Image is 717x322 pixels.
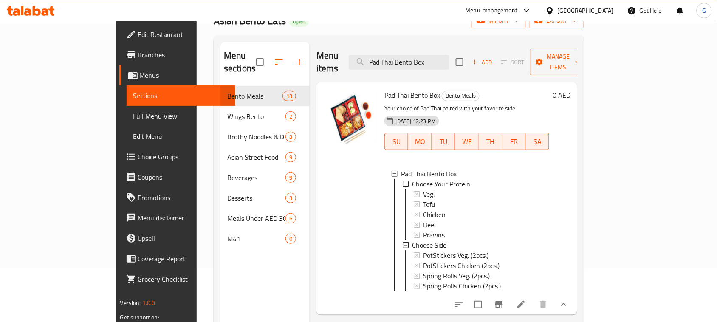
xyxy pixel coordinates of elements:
[435,136,452,148] span: TU
[138,233,229,243] span: Upsell
[289,18,309,25] span: Open
[455,133,479,150] button: WE
[227,234,285,244] span: M41
[526,133,549,150] button: SA
[127,85,236,106] a: Sections
[496,56,530,69] span: Select section first
[119,147,236,167] a: Choice Groups
[349,55,449,70] input: search
[388,136,405,148] span: SU
[119,228,236,249] a: Upsell
[285,213,296,223] div: items
[138,254,229,264] span: Coverage Report
[533,294,553,315] button: delete
[220,106,310,127] div: Wings Bento2
[412,240,446,250] span: Choose Side
[516,299,526,310] a: Edit menu item
[384,133,408,150] button: SU
[269,52,289,72] span: Sort sections
[286,215,296,223] span: 6
[442,91,479,101] span: Bento Meals
[138,192,229,203] span: Promotions
[286,113,296,121] span: 2
[283,92,296,100] span: 13
[227,172,285,183] span: Beverages
[127,126,236,147] a: Edit Menu
[702,6,706,15] span: G
[423,250,488,260] span: PotStickers Veg. (2pcs.)
[133,131,229,141] span: Edit Menu
[286,235,296,243] span: 0
[133,111,229,121] span: Full Menu View
[423,271,490,281] span: Spring Rolls Veg. (2pcs.)
[138,172,229,182] span: Coupons
[220,229,310,249] div: M410
[286,133,296,141] span: 3
[286,153,296,161] span: 9
[120,297,141,308] span: Version:
[482,136,499,148] span: TH
[286,194,296,202] span: 3
[138,29,229,40] span: Edit Restaurant
[558,6,614,15] div: [GEOGRAPHIC_DATA]
[289,17,309,27] div: Open
[285,172,296,183] div: items
[119,249,236,269] a: Coverage Report
[227,152,285,162] span: Asian Street Food
[412,179,471,189] span: Choose Your Protein:
[529,136,546,148] span: SA
[316,49,339,75] h2: Menu items
[466,6,518,16] div: Menu-management
[119,24,236,45] a: Edit Restaurant
[530,49,587,75] button: Manage items
[478,15,519,26] span: import
[384,89,440,102] span: Pad Thai Bento Box
[251,53,269,71] span: Select all sections
[471,57,494,67] span: Add
[289,52,310,72] button: Add section
[489,294,509,315] button: Branch-specific-item
[285,193,296,203] div: items
[138,152,229,162] span: Choice Groups
[286,174,296,182] span: 9
[392,117,439,125] span: [DATE] 12:23 PM
[140,70,229,80] span: Menus
[119,45,236,65] a: Branches
[412,136,428,148] span: MO
[220,147,310,167] div: Asian Street Food9
[127,106,236,126] a: Full Menu View
[227,193,285,203] div: Desserts
[220,127,310,147] div: Brothy Noodles & Dumpling Meal3
[138,274,229,284] span: Grocery Checklist
[423,230,445,240] span: Prawns
[119,208,236,228] a: Menu disclaimer
[423,199,435,209] span: Tofu
[220,188,310,208] div: Desserts3
[469,56,496,69] button: Add
[559,299,569,310] svg: Show Choices
[537,51,580,73] span: Manage items
[449,294,469,315] button: sort-choices
[451,53,469,71] span: Select section
[220,167,310,188] div: Beverages9
[224,49,256,75] h2: Menu sections
[459,136,475,148] span: WE
[227,111,285,121] span: Wings Bento
[220,86,310,106] div: Bento Meals13
[423,260,500,271] span: PotStickers Chicken (2pcs.)
[282,91,296,101] div: items
[469,56,496,69] span: Add item
[227,91,282,101] div: Bento Meals
[423,220,436,230] span: Beef
[119,187,236,208] a: Promotions
[119,65,236,85] a: Menus
[138,50,229,60] span: Branches
[553,294,574,315] button: show more
[227,132,285,142] span: Brothy Noodles & Dumpling Meal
